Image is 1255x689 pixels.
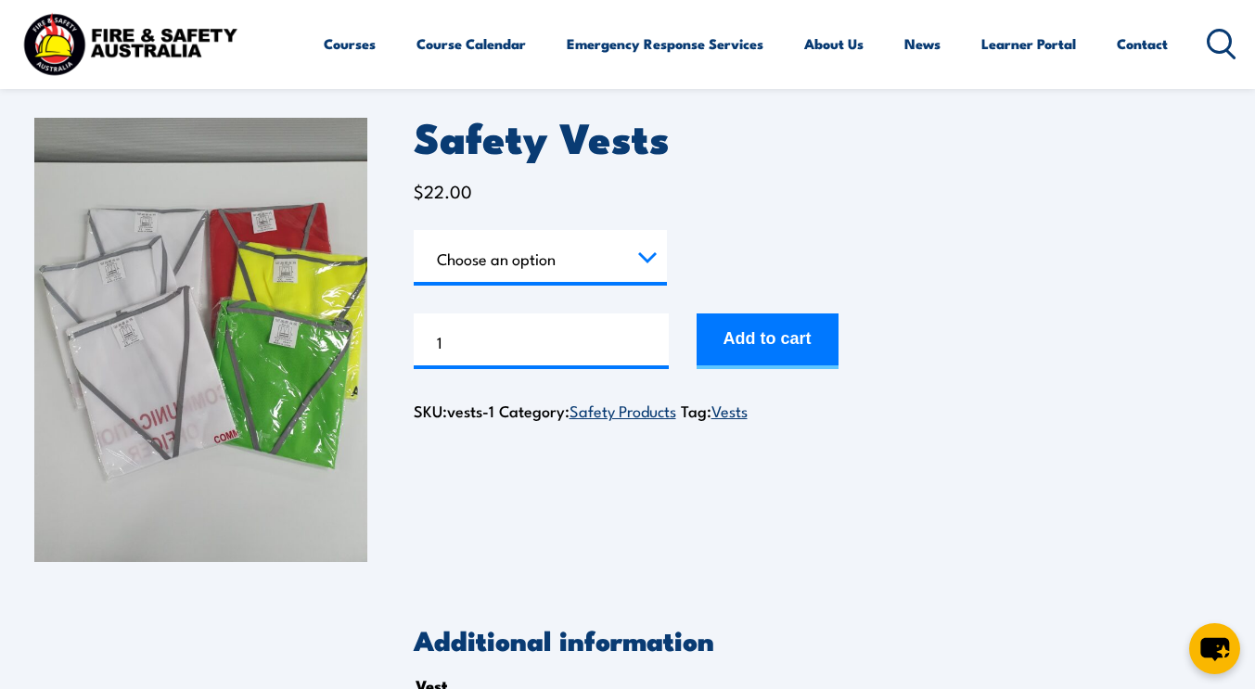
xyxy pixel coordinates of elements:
a: Safety Products [570,399,676,421]
span: $ [414,178,424,203]
a: News [904,21,941,66]
a: About Us [804,21,864,66]
a: Emergency Response Services [567,21,763,66]
a: Course Calendar [416,21,526,66]
span: vests-1 [447,399,494,422]
h1: Safety Vests [414,118,1222,154]
span: Category: [499,399,676,422]
a: Vests [711,399,748,421]
a: Learner Portal [981,21,1076,66]
a: Contact [1117,21,1168,66]
input: Product quantity [414,313,669,369]
span: SKU: [414,399,494,422]
h2: Additional information [414,627,1222,651]
span: Tag: [681,399,748,422]
img: Safety Vests [34,118,367,562]
a: Courses [324,21,376,66]
button: chat-button [1189,623,1240,674]
bdi: 22.00 [414,178,472,203]
button: Add to cart [697,313,839,369]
